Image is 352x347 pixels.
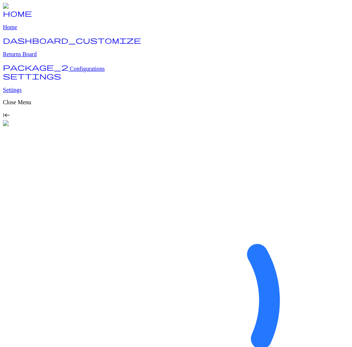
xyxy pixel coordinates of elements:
a: settings Settings [3,74,349,93]
img: Logo [3,3,21,9]
p: Returns Board [3,51,349,58]
a: package_2 Configurations [3,66,105,72]
span: keyboard_tab_rtl [3,112,10,119]
p: Settings [3,87,349,93]
span: home [3,9,32,17]
div: Close Menukeyboard_tab_rtl [3,99,349,120]
img: commonGraphics [3,120,50,127]
p: Close Menu [3,99,349,106]
a: dashboard_customize Returns Board [3,39,349,58]
a: home Home [3,12,349,31]
span: dashboard_customize [3,36,141,44]
p: Home [3,24,349,31]
span: settings [3,72,61,79]
span: package_2 [3,63,68,71]
span: Configurations [70,66,105,72]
